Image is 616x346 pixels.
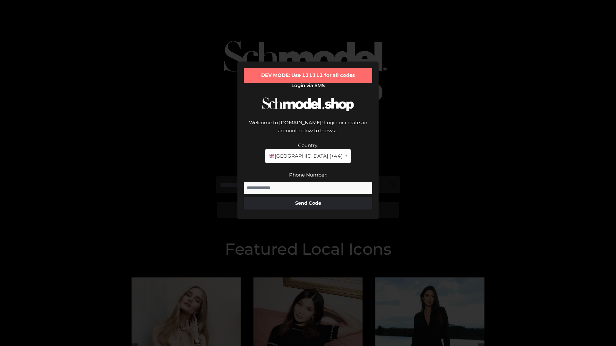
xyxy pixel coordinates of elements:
label: Phone Number: [289,172,327,178]
button: Send Code [244,197,372,210]
label: Country: [298,142,318,148]
div: Welcome to [DOMAIN_NAME]! Login or create an account below to browse. [244,119,372,141]
img: 🇬🇧 [269,153,274,158]
img: Schmodel Logo [260,92,356,117]
div: DEV MODE: Use 111111 for all codes [244,68,372,83]
h2: Login via SMS [244,83,372,88]
span: [GEOGRAPHIC_DATA] (+44) [269,152,342,160]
